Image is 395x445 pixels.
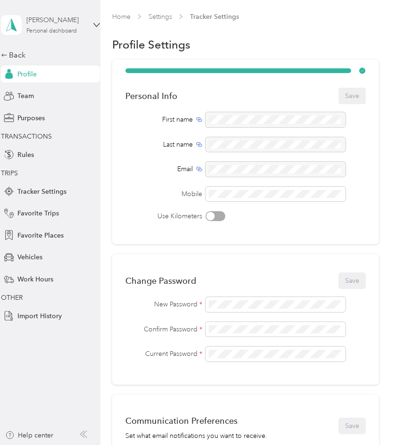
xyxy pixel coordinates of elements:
div: Change Password [125,276,196,286]
div: Set what email notifications you want to receive. [125,431,267,441]
label: Confirm Password [125,324,202,334]
span: OTHER [1,294,23,302]
span: First name [162,115,193,124]
div: Back [1,49,95,61]
label: New Password [125,299,202,309]
label: Mobile [125,189,202,199]
label: Use Kilometers [125,211,202,221]
div: Personal dashboard [26,28,77,34]
span: TRIPS [1,169,18,177]
span: Team [17,91,34,101]
span: Favorite Places [17,231,64,240]
span: TRANSACTIONS [1,132,52,140]
span: Favorite Trips [17,208,59,218]
span: Tracker Settings [17,187,66,197]
h1: Profile Settings [112,40,190,49]
div: [PERSON_NAME] [26,15,85,25]
span: Tracker Settings [190,12,239,22]
span: Purposes [17,113,45,123]
div: Communication Preferences [125,416,267,426]
span: Rules [17,150,34,160]
label: Current Password [125,349,202,359]
span: Import History [17,311,62,321]
span: Vehicles [17,252,42,262]
span: Email [177,164,193,174]
iframe: Everlance-gr Chat Button Frame [342,392,395,445]
button: Help center [5,430,53,440]
a: Home [112,13,131,21]
a: Settings [148,13,172,21]
span: Last name [163,140,193,149]
div: Personal Info [125,91,177,101]
span: Profile [17,69,37,79]
span: Work Hours [17,274,53,284]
